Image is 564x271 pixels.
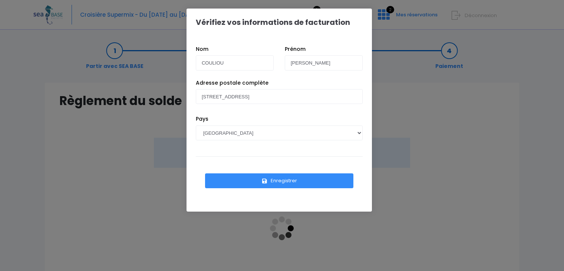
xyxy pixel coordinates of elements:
[196,79,268,87] label: Adresse postale complète
[196,45,208,53] label: Nom
[196,18,350,27] h1: Vérifiez vos informations de facturation
[205,173,353,188] button: Enregistrer
[285,45,306,53] label: Prénom
[196,115,208,123] label: Pays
